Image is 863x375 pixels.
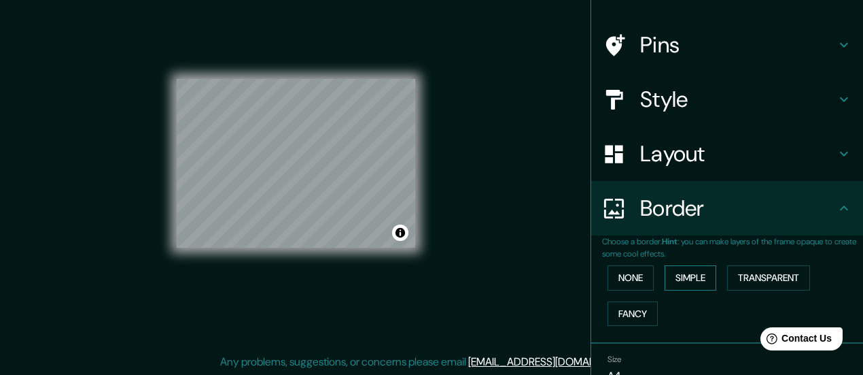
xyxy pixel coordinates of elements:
[607,265,654,291] button: None
[591,181,863,235] div: Border
[591,72,863,127] div: Style
[591,18,863,72] div: Pins
[640,86,836,113] h4: Style
[392,225,408,241] button: Toggle attribution
[640,31,836,59] h4: Pins
[665,265,716,291] button: Simple
[640,140,836,167] h4: Layout
[591,127,863,181] div: Layout
[640,195,836,222] h4: Border
[607,301,658,327] button: Fancy
[602,235,863,260] p: Choose a border. : you can make layers of the frame opaque to create some cool effects.
[177,79,415,248] canvas: Map
[220,354,638,370] p: Any problems, suggestions, or concerns please email .
[727,265,810,291] button: Transparent
[607,354,622,365] label: Size
[468,355,636,369] a: [EMAIL_ADDRESS][DOMAIN_NAME]
[742,322,848,360] iframe: Help widget launcher
[662,236,677,247] b: Hint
